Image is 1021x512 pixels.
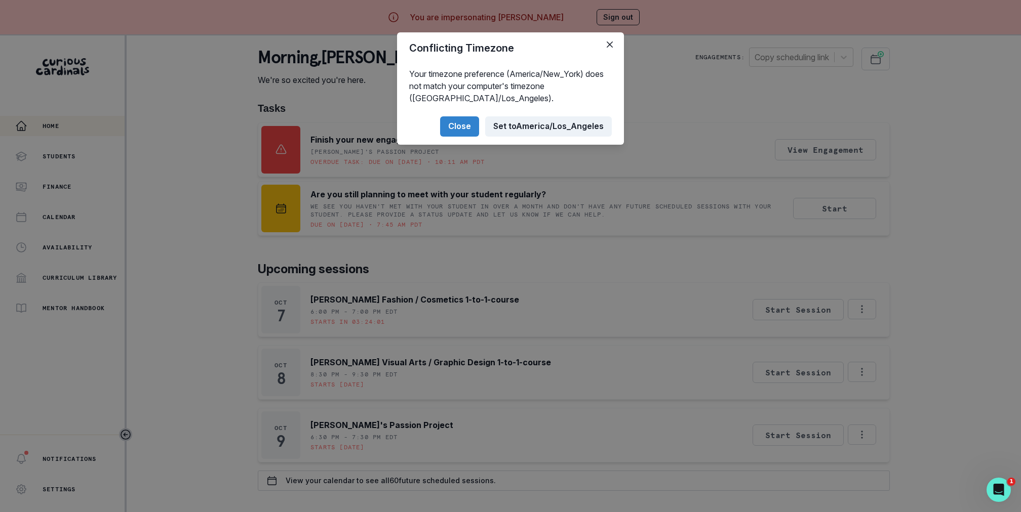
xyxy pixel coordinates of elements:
header: Conflicting Timezone [397,32,624,64]
iframe: Intercom live chat [987,478,1011,502]
button: Set toAmerica/Los_Angeles [485,116,612,137]
span: 1 [1007,478,1015,486]
div: Your timezone preference (America/New_York) does not match your computer's timezone ([GEOGRAPHIC_... [397,64,624,108]
button: Close [440,116,479,137]
button: Close [602,36,618,53]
